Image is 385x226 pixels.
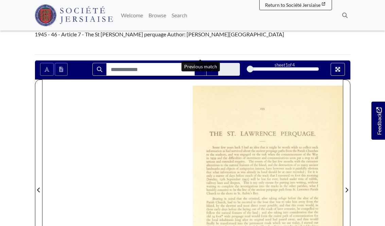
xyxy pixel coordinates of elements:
[55,63,68,76] button: Open transcription window
[181,62,220,71] div: Previous match
[35,30,351,38] div: 1945 - 46 - Article 7 - The St [PERSON_NAME] perquage Author: [PERSON_NAME][GEOGRAPHIC_DATA]
[331,63,345,76] button: Full screen mode
[35,3,113,28] a: Société Jersiaise logo
[40,63,54,76] button: Toggle text selection (Alt+T)
[146,8,169,22] a: Browse
[169,8,190,22] a: Search
[118,8,146,22] a: Welcome
[265,2,320,8] span: Return to Société Jersiaise
[92,63,107,76] button: Search
[106,63,195,76] input: Search for
[35,4,113,26] img: Société Jersiaise
[371,102,385,140] a: Would you like to provide feedback?
[375,107,383,135] span: Feedback
[285,62,288,68] span: 1
[250,62,319,68] div: sheet of 4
